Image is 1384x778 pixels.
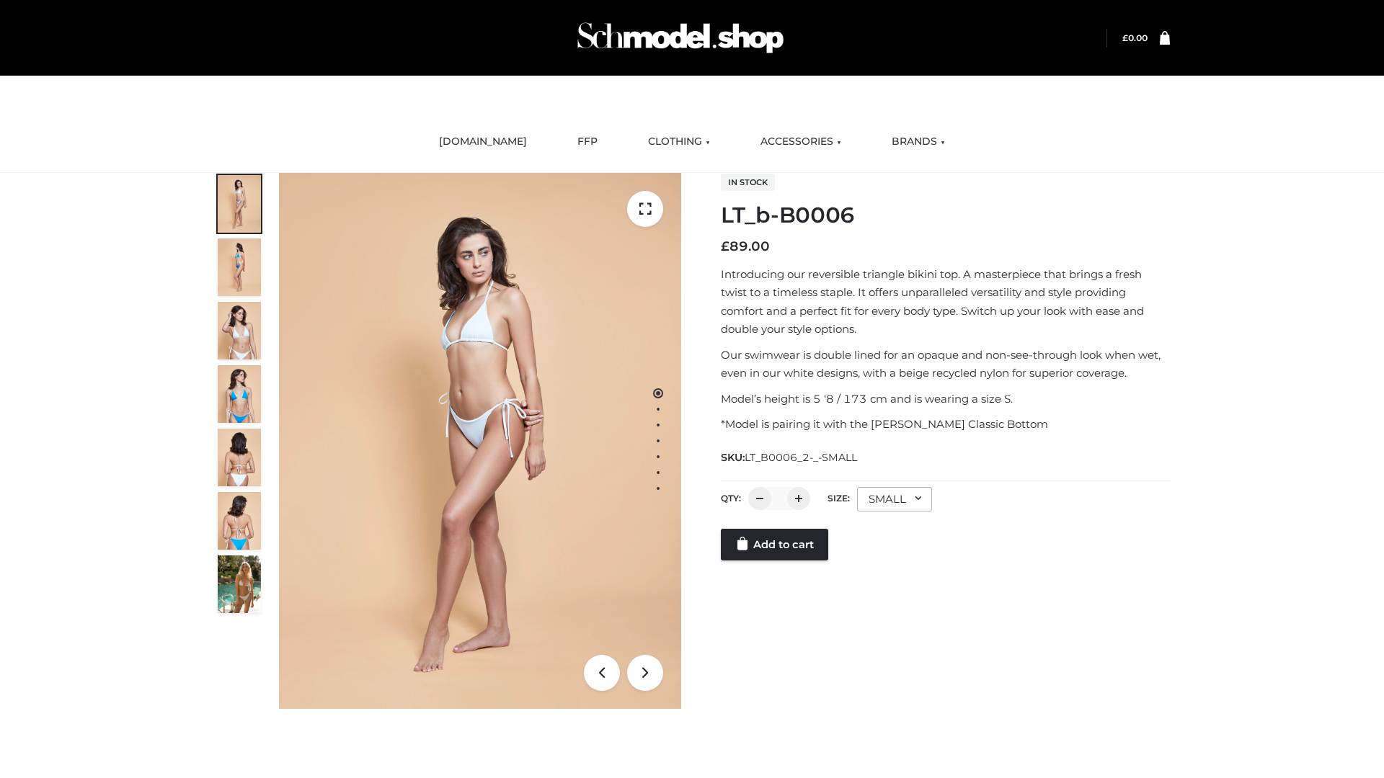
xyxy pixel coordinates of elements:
img: ArielClassicBikiniTop_CloudNine_AzureSky_OW114ECO_4-scaled.jpg [218,365,261,423]
span: £ [721,238,729,254]
label: QTY: [721,493,741,504]
a: [DOMAIN_NAME] [428,126,538,158]
span: In stock [721,174,775,191]
img: ArielClassicBikiniTop_CloudNine_AzureSky_OW114ECO_1-scaled.jpg [218,175,261,233]
a: £0.00 [1122,32,1148,43]
p: Model’s height is 5 ‘8 / 173 cm and is wearing a size S. [721,390,1170,408]
bdi: 89.00 [721,238,770,254]
img: ArielClassicBikiniTop_CloudNine_AzureSky_OW114ECO_1 [279,173,681,709]
span: SKU: [721,449,859,466]
span: LT_B0006_2-_-SMALL [745,451,857,464]
h1: LT_b-B0006 [721,202,1170,228]
p: Our swimwear is double lined for an opaque and non-see-through look when wet, even in our white d... [721,346,1170,383]
a: CLOTHING [637,126,721,158]
img: Arieltop_CloudNine_AzureSky2.jpg [218,555,261,613]
a: FFP [567,126,608,158]
img: Schmodel Admin 964 [572,9,789,66]
img: ArielClassicBikiniTop_CloudNine_AzureSky_OW114ECO_3-scaled.jpg [218,302,261,359]
p: *Model is pairing it with the [PERSON_NAME] Classic Bottom [721,415,1170,434]
a: ACCESSORIES [750,126,852,158]
span: £ [1122,32,1128,43]
a: BRANDS [881,126,956,158]
img: ArielClassicBikiniTop_CloudNine_AzureSky_OW114ECO_8-scaled.jpg [218,492,261,550]
a: Add to cart [721,529,828,560]
label: Size: [828,493,850,504]
img: ArielClassicBikiniTop_CloudNine_AzureSky_OW114ECO_2-scaled.jpg [218,238,261,296]
bdi: 0.00 [1122,32,1148,43]
div: SMALL [857,487,932,511]
img: ArielClassicBikiniTop_CloudNine_AzureSky_OW114ECO_7-scaled.jpg [218,429,261,486]
p: Introducing our reversible triangle bikini top. A masterpiece that brings a fresh twist to a time... [721,265,1170,339]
